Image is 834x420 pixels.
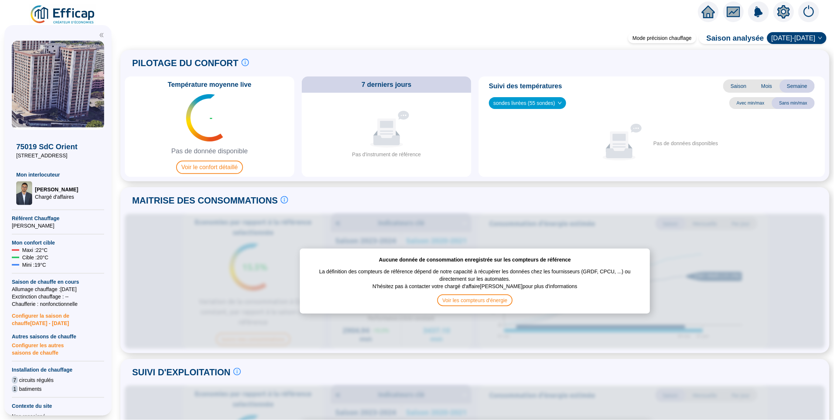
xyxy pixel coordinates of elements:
span: setting [777,5,790,18]
img: indicateur températures [186,94,223,141]
span: Température moyenne live [163,79,256,90]
span: sondes livrèes (55 sondes) [493,98,562,109]
span: Maxi : 22 °C [22,246,48,254]
span: Sans min/max [772,97,815,109]
span: Pas de donnée disponible [164,146,255,156]
span: Installation de chauffage [12,366,104,373]
div: Non renseigné [12,413,104,420]
span: batiments [19,385,42,393]
span: Allumage chauffage : [DATE] [12,286,104,293]
span: 7 [12,376,18,384]
span: Configurer les autres saisons de chauffe [12,340,104,356]
span: Mini : 19 °C [22,261,46,269]
span: 2024-2025 [772,33,822,44]
span: info-circle [233,368,241,375]
img: alerts [799,1,819,22]
span: 7 derniers jours [362,79,411,90]
span: circuits régulés [19,376,54,384]
span: Autres saisons de chauffe [12,333,104,340]
div: Pas de données disponibles [653,140,718,147]
span: Saison de chauffe en cours [12,278,104,286]
span: Exctinction chauffage : -- [12,293,104,300]
span: info-circle [242,59,249,66]
img: Chargé d'affaires [16,181,32,205]
span: Voir les compteurs d'énergie [437,294,513,306]
span: Aucune donnée de consommation enregistrée sur les compteurs de référence [379,256,571,263]
span: Voir le confort détaillé [176,161,243,174]
span: PILOTAGE DU CONFORT [132,57,239,69]
span: Mon confort cible [12,239,104,246]
span: Cible : 20 °C [22,254,48,261]
div: Mode précision chauffage [628,33,696,43]
span: down [558,101,562,105]
span: Référent Chauffage [12,215,104,222]
span: Saison [723,79,754,93]
span: Saison analysée [699,33,764,43]
span: down [818,36,823,40]
img: efficap energie logo [30,4,96,25]
span: - [210,112,213,124]
span: Chaufferie : non fonctionnelle [12,300,104,308]
span: Configurer la saison de chauffe [DATE] - [DATE] [12,308,104,327]
span: Suivi des températures [489,81,562,91]
span: home [702,5,715,18]
span: fund [727,5,740,18]
span: [PERSON_NAME] [35,186,78,193]
span: Avec min/max [729,97,772,109]
span: double-left [99,33,104,38]
span: N'hésitez pas à contacter votre chargé d'affaire [PERSON_NAME] pour plus d'informations [373,283,578,294]
div: Pas d'instrument de référence [352,151,421,158]
span: 75019 SdC Orient [16,141,100,152]
span: info-circle [281,196,288,204]
span: [STREET_ADDRESS] [16,152,100,159]
span: SUIVI D'EXPLOITATION [132,366,230,378]
span: Contexte du site [12,402,104,410]
span: MAITRISE DES CONSOMMATIONS [132,195,278,206]
span: Mois [754,79,780,93]
span: La définition des compteurs de référence dépend de notre capacité à récupérer les données chez le... [307,263,643,283]
img: alerts [748,1,769,22]
span: 1 [12,385,18,393]
span: Semaine [780,79,815,93]
span: Mon interlocuteur [16,171,100,178]
span: Chargé d'affaires [35,193,78,201]
span: [PERSON_NAME] [12,222,104,229]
